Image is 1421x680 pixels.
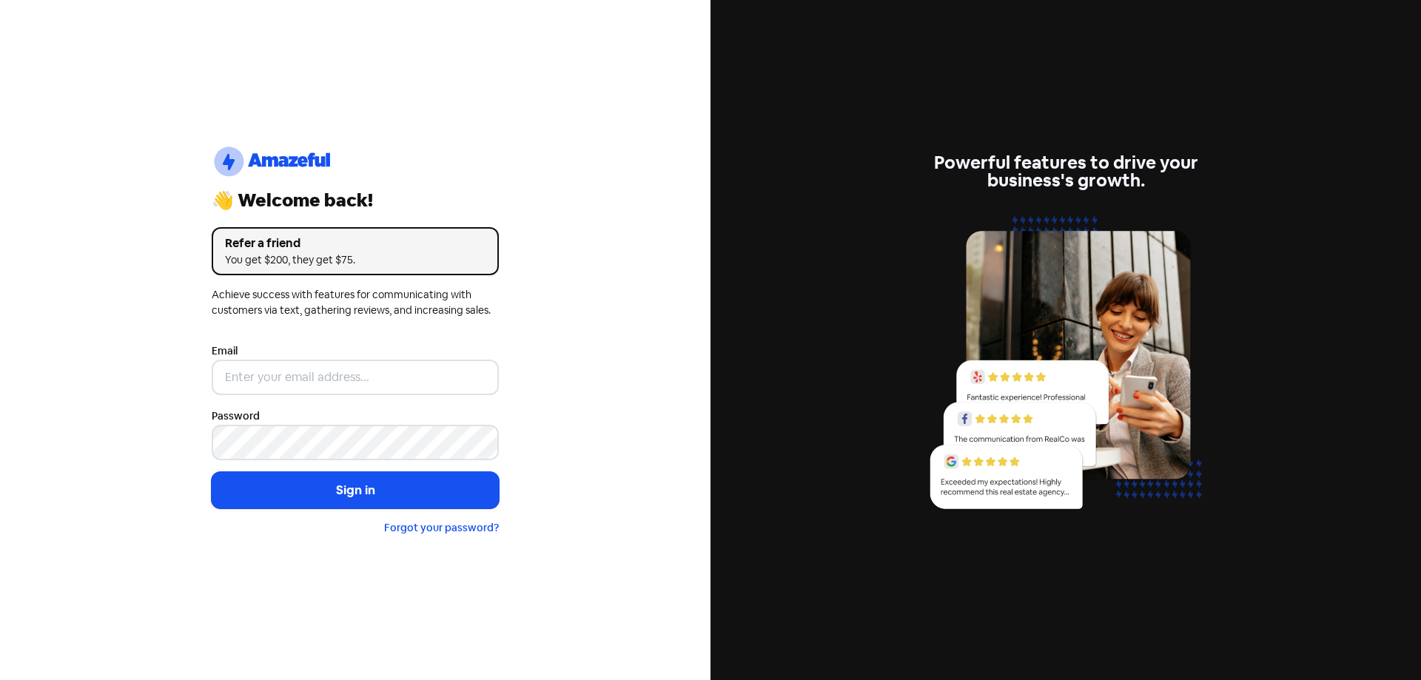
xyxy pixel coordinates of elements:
[212,472,499,509] button: Sign in
[212,343,238,359] label: Email
[212,408,260,424] label: Password
[212,360,499,395] input: Enter your email address...
[225,252,486,268] div: You get $200, they get $75.
[922,207,1209,526] img: reviews
[922,154,1209,189] div: Powerful features to drive your business's growth.
[225,235,486,252] div: Refer a friend
[212,287,499,318] div: Achieve success with features for communicating with customers via text, gathering reviews, and i...
[212,192,499,209] div: 👋 Welcome back!
[384,521,499,534] a: Forgot your password?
